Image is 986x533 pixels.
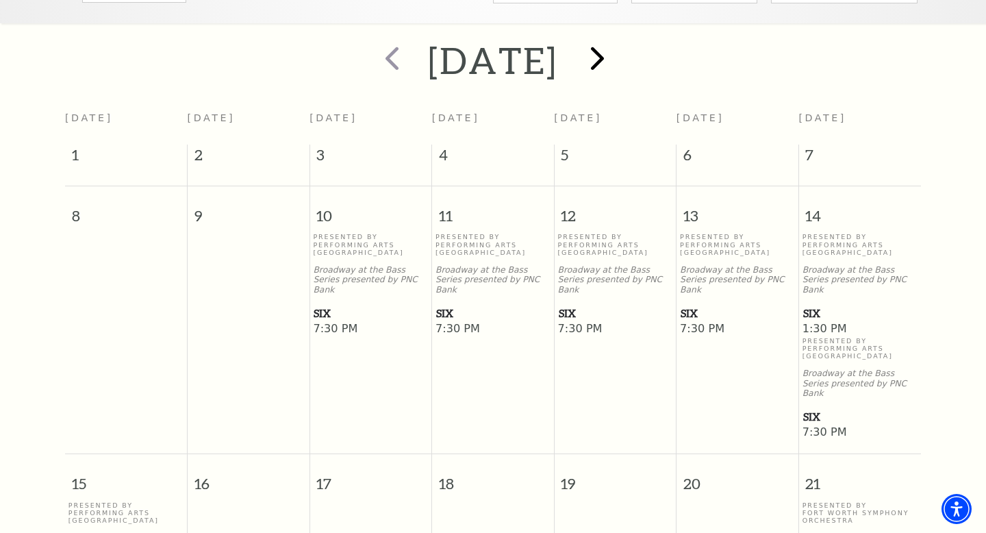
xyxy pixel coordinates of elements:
[188,145,309,172] span: 2
[571,36,621,85] button: next
[310,186,432,234] span: 10
[799,454,921,501] span: 21
[188,112,236,123] span: [DATE]
[558,322,673,337] span: 7:30 PM
[802,322,918,337] span: 1:30 PM
[802,265,918,295] p: Broadway at the Bass Series presented by PNC Bank
[435,233,551,256] p: Presented By Performing Arts [GEOGRAPHIC_DATA]
[309,112,357,123] span: [DATE]
[313,305,428,322] a: SIX
[558,233,673,256] p: Presented By Performing Arts [GEOGRAPHIC_DATA]
[802,408,918,425] a: SIX
[802,501,918,525] p: Presented By Fort Worth Symphony Orchestra
[558,265,673,295] p: Broadway at the Bass Series presented by PNC Bank
[435,322,551,337] span: 7:30 PM
[65,145,187,172] span: 1
[555,145,677,172] span: 5
[802,369,918,399] p: Broadway at the Bass Series presented by PNC Bank
[65,112,113,123] span: [DATE]
[555,454,677,501] span: 19
[799,186,921,234] span: 14
[799,145,921,172] span: 7
[432,145,554,172] span: 4
[802,233,918,256] p: Presented By Performing Arts [GEOGRAPHIC_DATA]
[365,36,415,85] button: prev
[554,112,602,123] span: [DATE]
[313,322,428,337] span: 7:30 PM
[310,454,432,501] span: 17
[798,112,846,123] span: [DATE]
[65,186,187,234] span: 8
[432,186,554,234] span: 11
[558,305,673,322] a: SIX
[65,454,187,501] span: 15
[188,186,309,234] span: 9
[680,233,795,256] p: Presented By Performing Arts [GEOGRAPHIC_DATA]
[68,501,184,525] p: Presented By Performing Arts [GEOGRAPHIC_DATA]
[677,145,798,172] span: 6
[310,145,432,172] span: 3
[314,305,427,322] span: SIX
[432,454,554,501] span: 18
[428,38,557,82] h2: [DATE]
[432,112,480,123] span: [DATE]
[559,305,672,322] span: SIX
[555,186,677,234] span: 12
[677,454,798,501] span: 20
[677,186,798,234] span: 13
[681,305,794,322] span: SIX
[435,265,551,295] p: Broadway at the Bass Series presented by PNC Bank
[802,337,918,360] p: Presented By Performing Arts [GEOGRAPHIC_DATA]
[680,265,795,295] p: Broadway at the Bass Series presented by PNC Bank
[677,112,724,123] span: [DATE]
[313,233,428,256] p: Presented By Performing Arts [GEOGRAPHIC_DATA]
[941,494,972,524] div: Accessibility Menu
[802,305,918,322] a: SIX
[680,305,795,322] a: SIX
[802,425,918,441] span: 7:30 PM
[680,322,795,337] span: 7:30 PM
[313,265,428,295] p: Broadway at the Bass Series presented by PNC Bank
[436,305,550,322] span: SIX
[435,305,551,322] a: SIX
[188,454,309,501] span: 16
